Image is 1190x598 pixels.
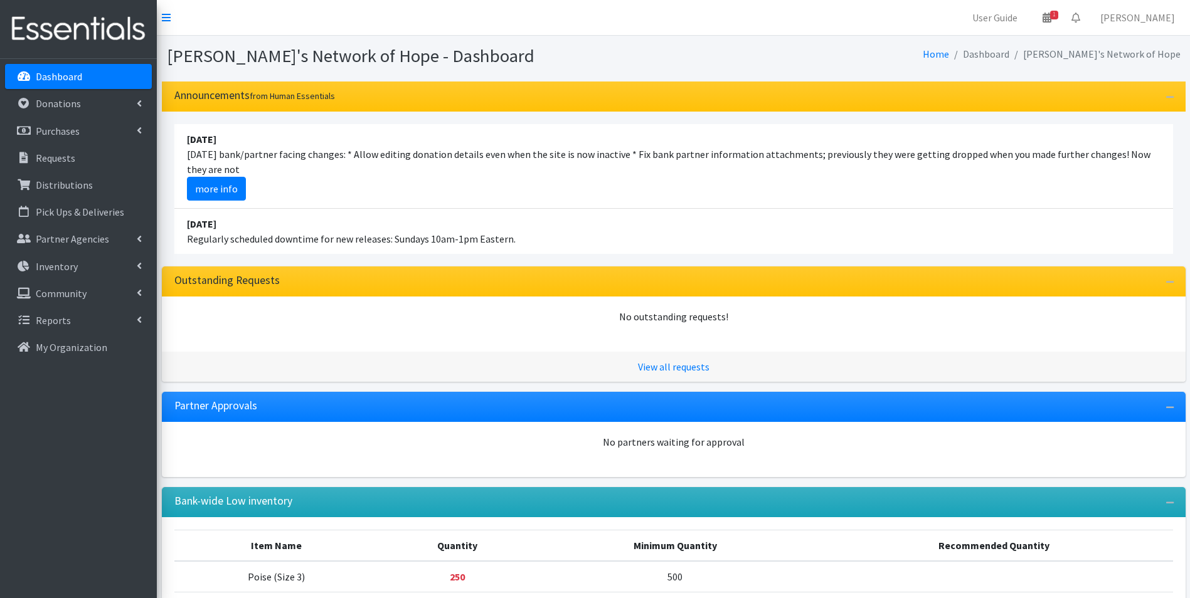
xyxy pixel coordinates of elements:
a: Dashboard [5,64,152,89]
p: Community [36,287,87,300]
th: Recommended Quantity [815,530,1172,561]
a: 1 [1033,5,1061,30]
p: Requests [36,152,75,164]
strong: Below minimum quantity [450,570,465,583]
a: My Organization [5,335,152,360]
a: Partner Agencies [5,226,152,251]
a: Requests [5,145,152,170]
p: Pick Ups & Deliveries [36,206,124,218]
a: Inventory [5,254,152,279]
a: Donations [5,91,152,116]
a: Pick Ups & Deliveries [5,199,152,224]
div: No outstanding requests! [174,309,1173,324]
th: Minimum Quantity [536,530,815,561]
a: Purchases [5,118,152,144]
a: Community [5,281,152,306]
strong: [DATE] [187,133,216,145]
a: User Guide [962,5,1028,30]
a: Distributions [5,172,152,197]
td: 500 [536,561,815,592]
strong: [DATE] [187,218,216,230]
p: Distributions [36,179,93,191]
a: Reports [5,308,152,333]
p: Inventory [36,260,78,273]
p: Donations [36,97,81,110]
p: Partner Agencies [36,233,109,245]
p: Dashboard [36,70,82,83]
a: [PERSON_NAME] [1090,5,1185,30]
h3: Outstanding Requests [174,274,280,287]
a: Home [923,48,949,60]
p: My Organization [36,341,107,354]
span: 1 [1050,11,1058,19]
p: Reports [36,314,71,327]
small: from Human Essentials [250,90,335,102]
a: more info [187,177,246,201]
a: View all requests [638,360,709,373]
img: HumanEssentials [5,8,152,50]
th: Quantity [379,530,536,561]
h1: [PERSON_NAME]'s Network of Hope - Dashboard [167,45,669,67]
h3: Announcements [174,89,335,102]
th: Item Name [174,530,379,561]
li: Regularly scheduled downtime for new releases: Sundays 10am-1pm Eastern. [174,209,1173,254]
div: No partners waiting for approval [174,434,1173,449]
li: [PERSON_NAME]'s Network of Hope [1009,45,1181,63]
h3: Bank-wide Low inventory [174,495,292,508]
li: [DATE] bank/partner facing changes: * Allow editing donation details even when the site is now in... [174,124,1173,209]
td: Poise (Size 3) [174,561,379,592]
p: Purchases [36,125,80,137]
li: Dashboard [949,45,1009,63]
h3: Partner Approvals [174,399,257,412]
